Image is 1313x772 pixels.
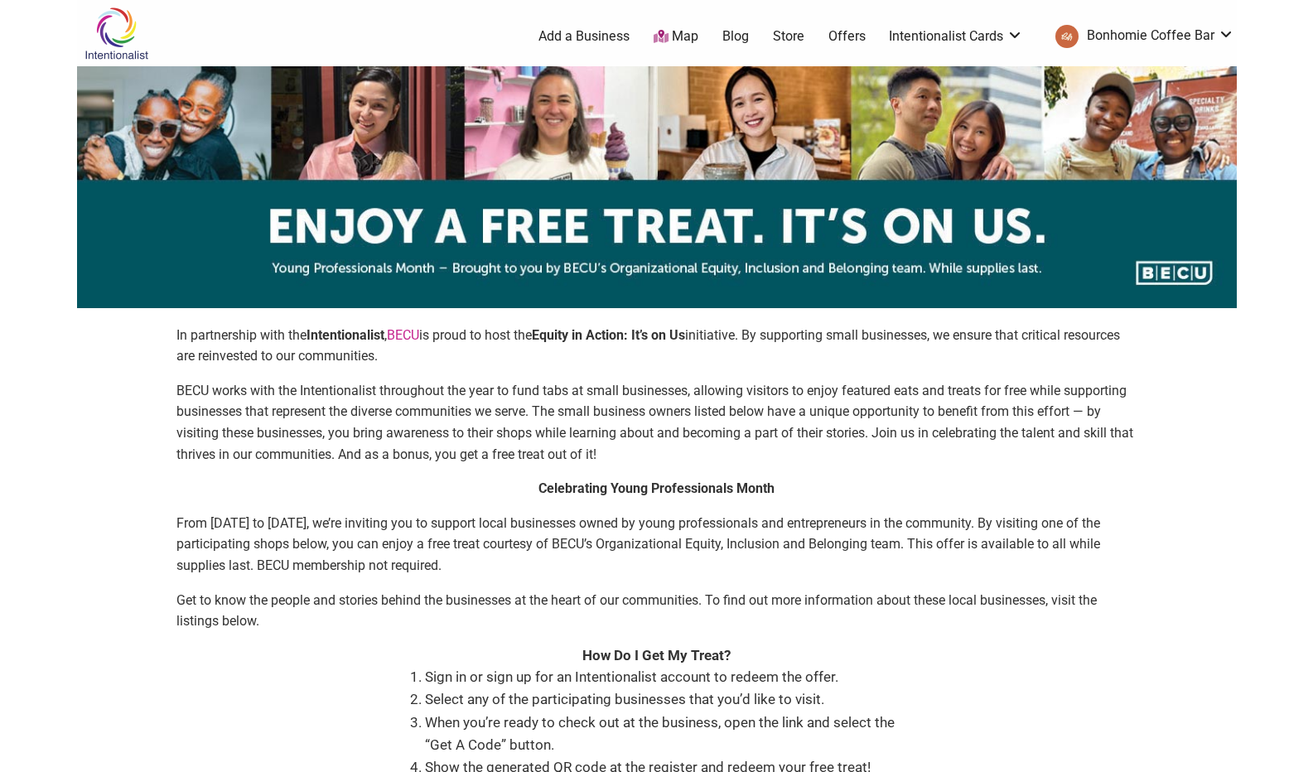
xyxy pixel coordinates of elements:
a: Offers [828,27,866,46]
li: Sign in or sign up for an Intentionalist account to redeem the offer. [425,666,905,688]
p: BECU works with the Intentionalist throughout the year to fund tabs at small businesses, allowing... [176,380,1137,465]
strong: Intentionalist [307,327,384,343]
strong: How Do I Get My Treat? [582,647,731,663]
img: Intentionalist [77,7,156,60]
img: sponsor logo [77,66,1237,308]
li: Select any of the participating businesses that you’d like to visit. [425,688,905,711]
p: In partnership with the , is proud to host the initiative. By supporting small businesses, we ens... [176,325,1137,367]
p: From [DATE] to [DATE], we’re inviting you to support local businesses owned by young professional... [176,513,1137,577]
a: Intentionalist Cards [889,27,1023,46]
p: Get to know the people and stories behind the businesses at the heart of our communities. To find... [176,590,1137,632]
li: When you’re ready to check out at the business, open the link and select the “Get A Code” button. [425,712,905,756]
a: BECU [387,327,419,343]
a: Store [773,27,804,46]
a: Add a Business [538,27,630,46]
a: Blog [722,27,749,46]
a: Map [654,27,698,46]
strong: Celebrating Young Professionals Month [538,480,775,496]
strong: Equity in Action: It’s on Us [532,327,685,343]
a: Bonhomie Coffee Bar [1047,22,1234,51]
